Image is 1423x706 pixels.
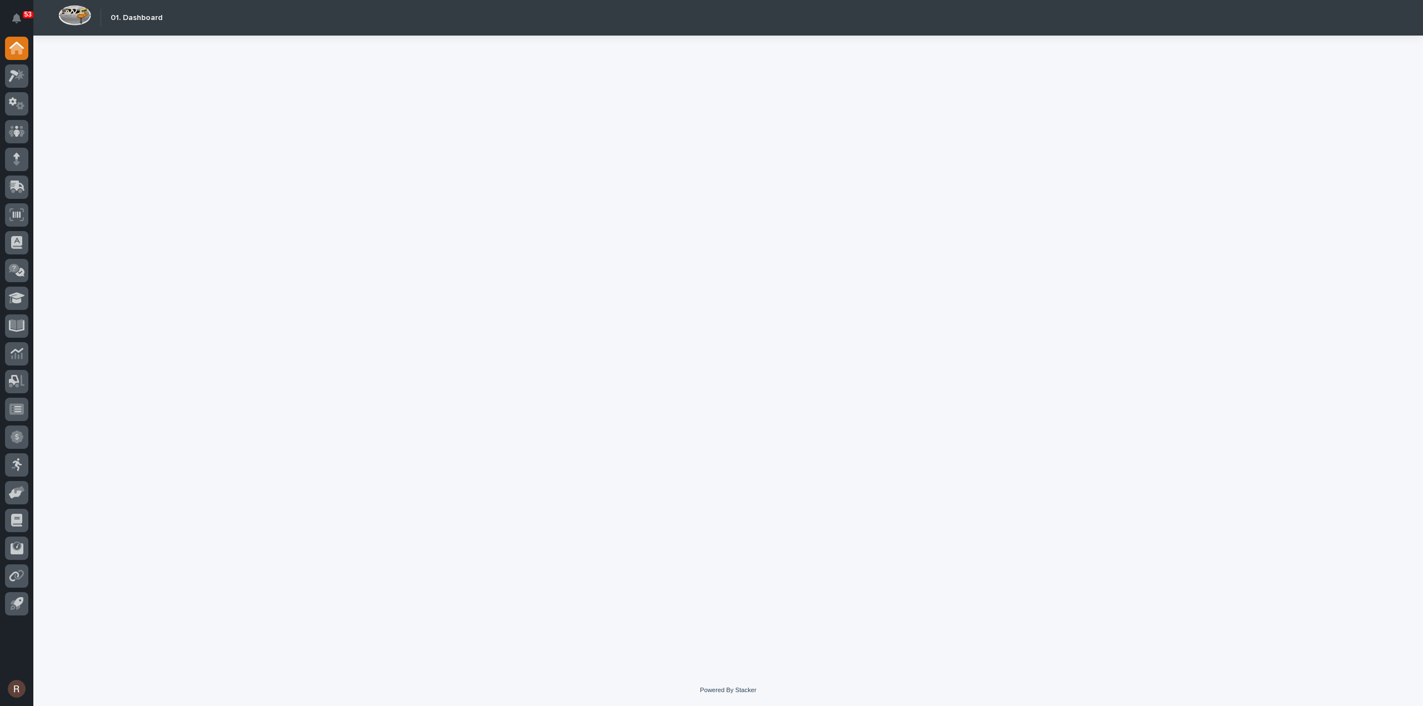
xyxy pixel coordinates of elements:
img: Workspace Logo [58,5,91,26]
button: Notifications [5,7,28,30]
h2: 01. Dashboard [111,13,162,23]
button: users-avatar [5,677,28,700]
a: Powered By Stacker [700,687,756,693]
p: 53 [24,11,32,18]
div: Notifications53 [14,13,28,31]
